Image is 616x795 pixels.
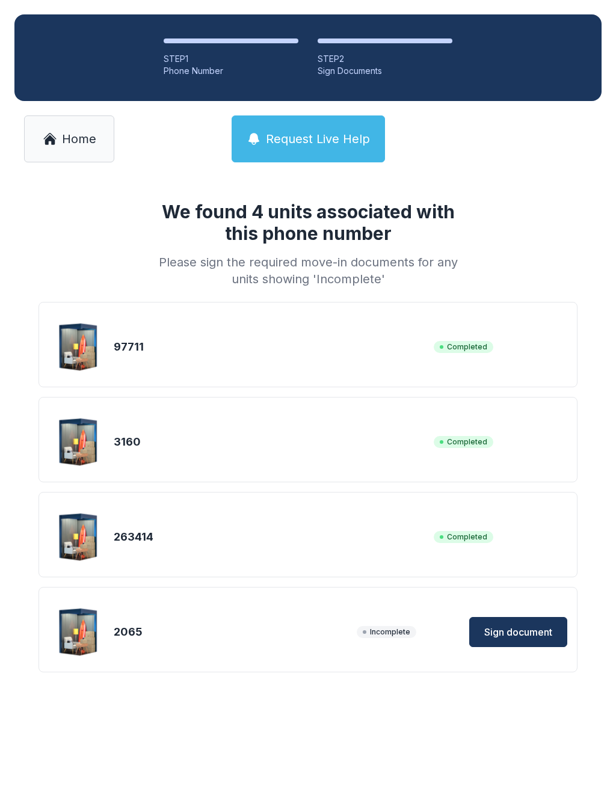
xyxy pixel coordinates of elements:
span: Sign document [484,625,552,639]
div: STEP 2 [318,53,452,65]
div: Sign Documents [318,65,452,77]
div: Please sign the required move-in documents for any units showing 'Incomplete' [154,254,462,287]
div: STEP 1 [164,53,298,65]
div: 3160 [114,434,429,450]
span: Completed [434,436,493,448]
span: Completed [434,531,493,543]
div: Phone Number [164,65,298,77]
div: 263414 [114,529,429,545]
span: Home [62,130,96,147]
span: Incomplete [357,626,416,638]
h1: We found 4 units associated with this phone number [154,201,462,244]
span: Request Live Help [266,130,370,147]
div: 97711 [114,339,429,355]
div: 2065 [114,624,352,640]
span: Completed [434,341,493,353]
